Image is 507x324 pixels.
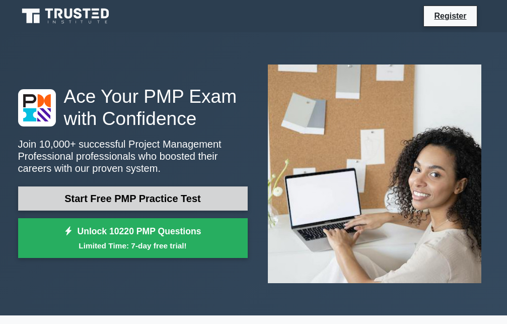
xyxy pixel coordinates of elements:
[18,138,248,174] p: Join 10,000+ successful Project Management Professional professionals who boosted their careers w...
[18,85,248,130] h1: Ace Your PMP Exam with Confidence
[428,10,472,22] a: Register
[18,218,248,258] a: Unlock 10220 PMP QuestionsLimited Time: 7-day free trial!
[31,240,235,251] small: Limited Time: 7-day free trial!
[18,186,248,211] a: Start Free PMP Practice Test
